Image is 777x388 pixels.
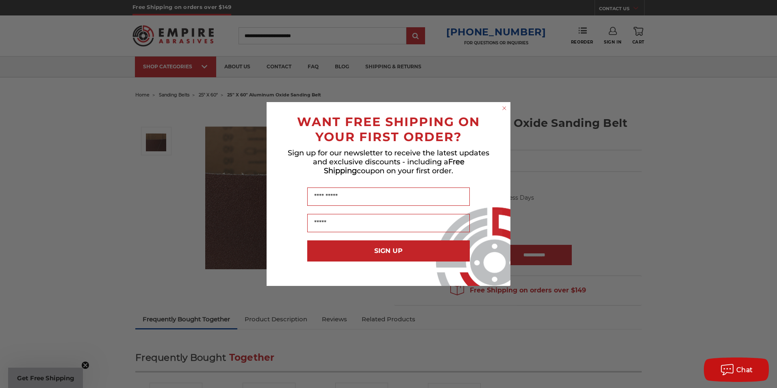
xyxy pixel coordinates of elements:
[500,104,508,112] button: Close dialog
[307,240,470,262] button: SIGN UP
[307,214,470,232] input: Email
[324,157,464,175] span: Free Shipping
[704,357,769,382] button: Chat
[297,114,480,144] span: WANT FREE SHIPPING ON YOUR FIRST ORDER?
[736,366,753,374] span: Chat
[288,148,489,175] span: Sign up for our newsletter to receive the latest updates and exclusive discounts - including a co...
